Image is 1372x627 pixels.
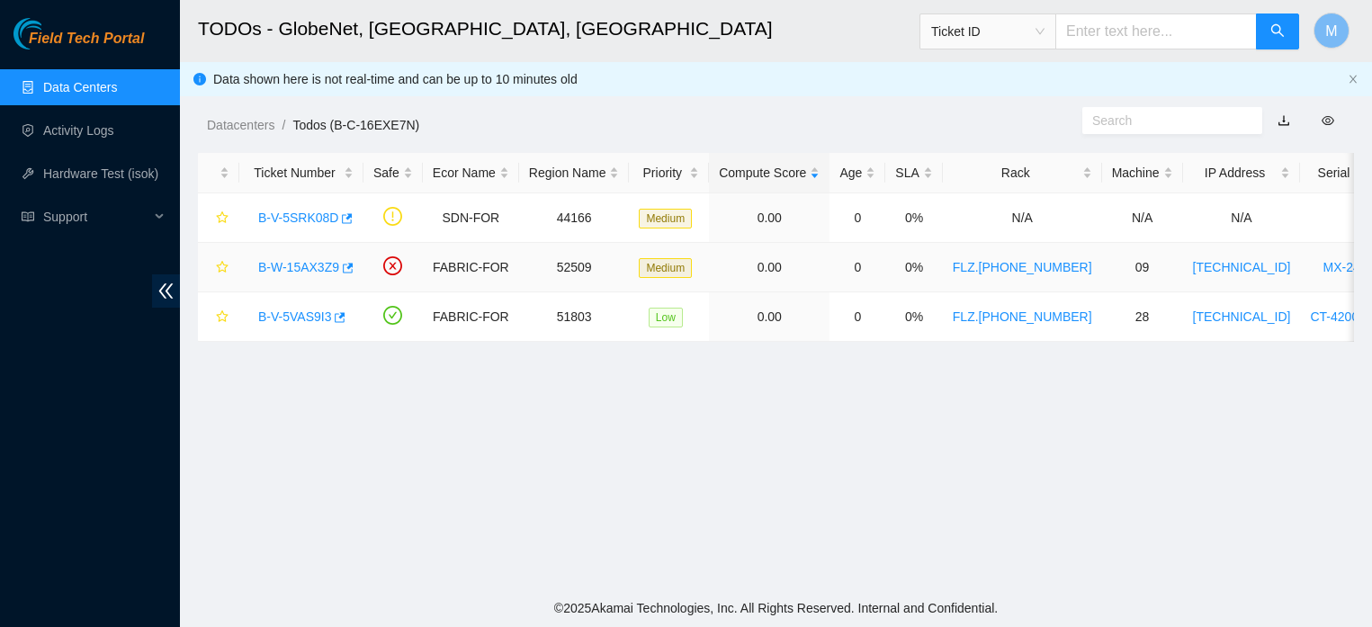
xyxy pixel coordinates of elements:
[519,243,630,292] td: 52509
[43,166,158,181] a: Hardware Test (isok)
[1278,113,1290,128] a: download
[208,203,229,232] button: star
[383,207,402,226] span: exclamation-circle
[519,193,630,243] td: 44166
[1092,111,1238,130] input: Search
[639,258,692,278] span: Medium
[207,118,274,132] a: Datacenters
[1055,13,1257,49] input: Enter text here...
[282,118,285,132] span: /
[152,274,180,308] span: double-left
[885,292,942,342] td: 0%
[258,309,331,324] a: B-V-5VAS9I3
[931,18,1045,45] span: Ticket ID
[258,260,339,274] a: B-W-15AX3Z9
[1314,13,1350,49] button: M
[208,253,229,282] button: star
[885,193,942,243] td: 0%
[216,261,229,275] span: star
[180,589,1372,627] footer: © 2025 Akamai Technologies, Inc. All Rights Reserved. Internal and Confidential.
[829,243,885,292] td: 0
[1102,243,1183,292] td: 09
[383,306,402,325] span: check-circle
[709,292,829,342] td: 0.00
[829,193,885,243] td: 0
[709,193,829,243] td: 0.00
[1348,74,1359,85] button: close
[423,243,519,292] td: FABRIC-FOR
[1193,309,1291,324] a: [TECHNICAL_ID]
[1102,193,1183,243] td: N/A
[885,243,942,292] td: 0%
[43,80,117,94] a: Data Centers
[13,18,91,49] img: Akamai Technologies
[829,292,885,342] td: 0
[943,193,1102,243] td: N/A
[709,243,829,292] td: 0.00
[1322,114,1334,127] span: eye
[292,118,419,132] a: Todos (B-C-16EXE7N)
[22,210,34,223] span: read
[1264,106,1304,135] button: download
[216,211,229,226] span: star
[423,292,519,342] td: FABRIC-FOR
[953,260,1092,274] a: FLZ.[PHONE_NUMBER]
[216,310,229,325] span: star
[1256,13,1299,49] button: search
[519,292,630,342] td: 51803
[13,32,144,56] a: Akamai TechnologiesField Tech Portal
[1183,193,1301,243] td: N/A
[1102,292,1183,342] td: 28
[383,256,402,275] span: close-circle
[208,302,229,331] button: star
[258,210,338,225] a: B-V-5SRK08D
[29,31,144,48] span: Field Tech Portal
[43,123,114,138] a: Activity Logs
[43,199,149,235] span: Support
[423,193,519,243] td: SDN-FOR
[953,309,1092,324] a: FLZ.[PHONE_NUMBER]
[1193,260,1291,274] a: [TECHNICAL_ID]
[1325,20,1337,42] span: M
[649,308,683,327] span: Low
[639,209,692,228] span: Medium
[1270,23,1285,40] span: search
